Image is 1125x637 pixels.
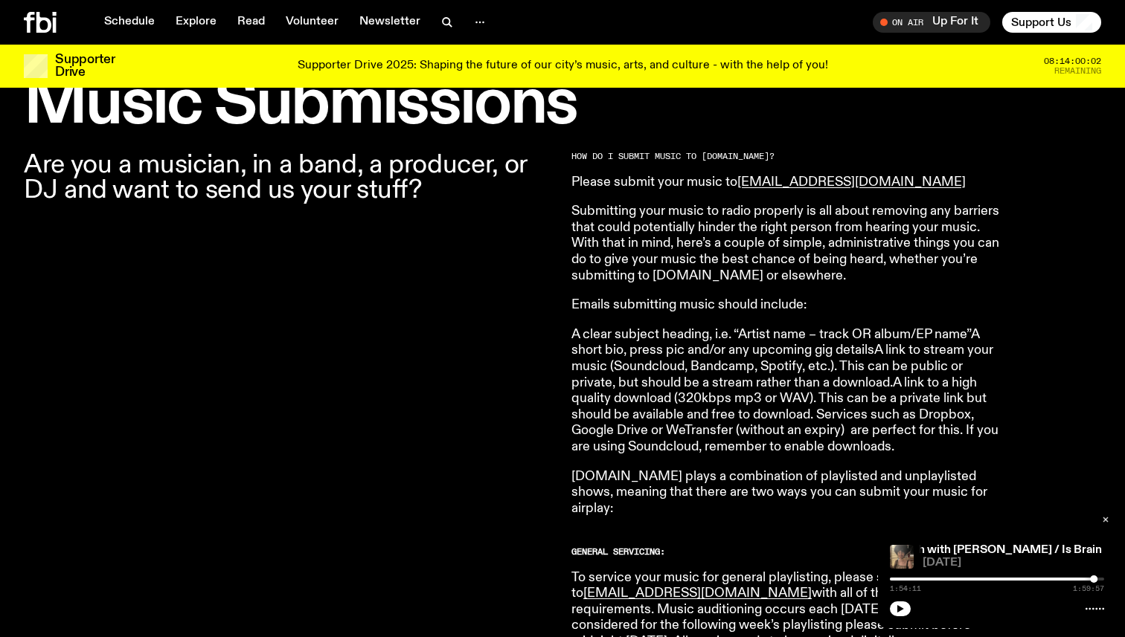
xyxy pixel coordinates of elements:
a: Schedule [95,12,164,33]
a: Volunteer [277,12,347,33]
span: 1:59:57 [1073,585,1104,592]
h3: Supporter Drive [55,54,115,79]
a: Explore [167,12,225,33]
p: Submitting your music to radio properly is all about removing any barriers that could potentially... [571,204,1000,284]
p: Please submit your music to [571,175,1000,191]
a: Read [228,12,274,33]
span: 08:14:00:02 [1044,57,1101,65]
h2: HOW DO I SUBMIT MUSIC TO [DOMAIN_NAME]? [571,152,1000,161]
span: Remaining [1054,67,1101,75]
span: Support Us [1011,16,1071,29]
h1: Music Submissions [24,74,1101,135]
strong: GENERAL SERVICING: [571,546,665,557]
p: [DOMAIN_NAME] plays a combination of playlisted and unplaylisted shows, meaning that there are tw... [571,469,1000,517]
p: Are you a musician, in a band, a producer, or DJ and want to send us your stuff? [24,152,554,203]
span: [DATE] [923,557,1104,569]
span: 1:54:11 [890,585,921,592]
button: Support Us [1002,12,1101,33]
button: On AirUp For It [873,12,990,33]
p: Supporter Drive 2025: Shaping the future of our city’s music, arts, and culture - with the help o... [298,59,828,73]
p: Emails submitting music should include: [571,297,1000,314]
a: [EMAIL_ADDRESS][DOMAIN_NAME] [583,586,812,600]
p: A clear subject heading, i.e. “Artist name – track OR album/EP name”A short bio, press pic and/or... [571,327,1000,456]
a: [EMAIL_ADDRESS][DOMAIN_NAME] [737,175,966,189]
a: Newsletter [350,12,429,33]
